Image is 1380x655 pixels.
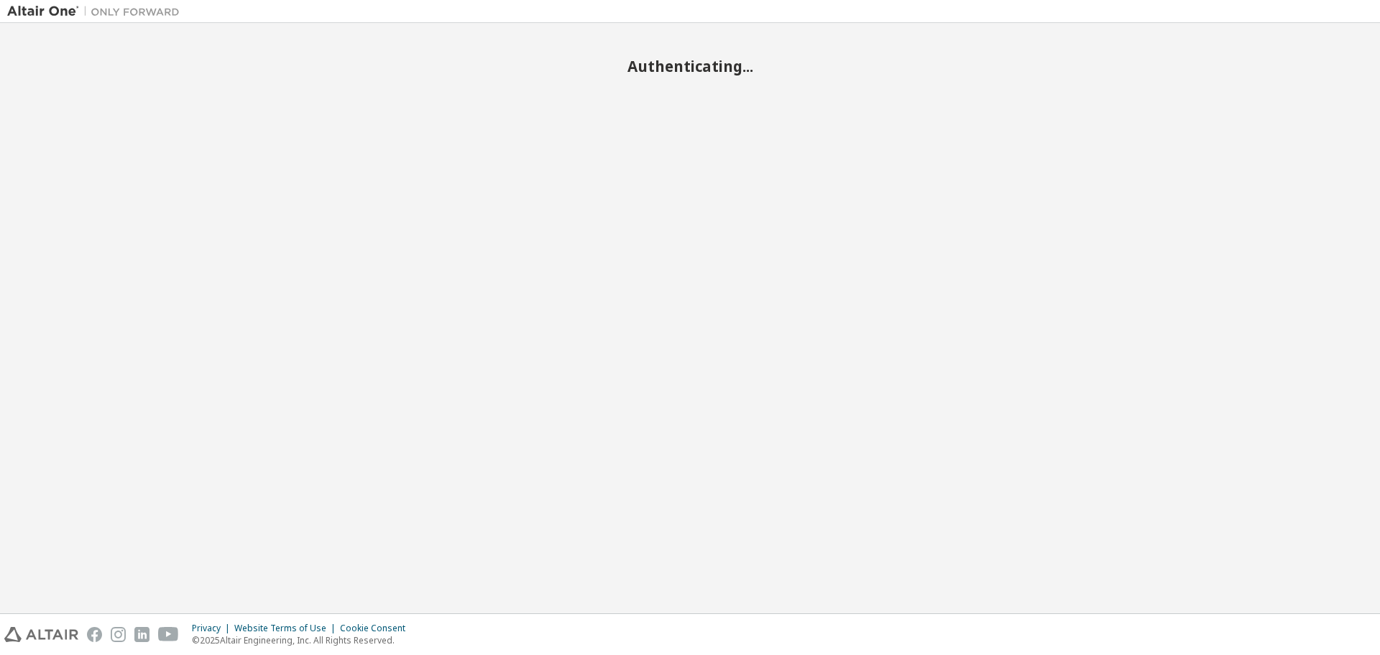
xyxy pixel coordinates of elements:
img: instagram.svg [111,627,126,642]
p: © 2025 Altair Engineering, Inc. All Rights Reserved. [192,634,414,646]
img: facebook.svg [87,627,102,642]
div: Cookie Consent [340,623,414,634]
div: Privacy [192,623,234,634]
div: Website Terms of Use [234,623,340,634]
img: altair_logo.svg [4,627,78,642]
img: linkedin.svg [134,627,149,642]
img: Altair One [7,4,187,19]
img: youtube.svg [158,627,179,642]
h2: Authenticating... [7,57,1373,75]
